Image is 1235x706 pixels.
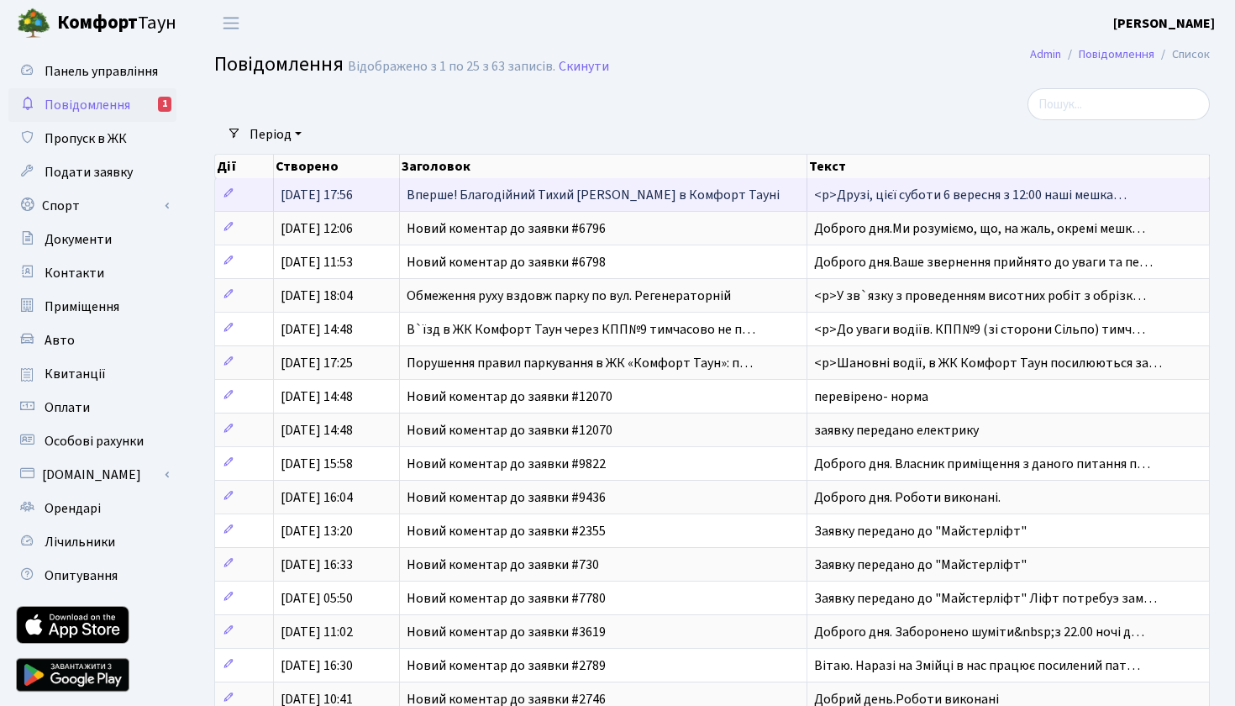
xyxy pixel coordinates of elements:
[407,656,606,675] span: Новий коментар до заявки #2789
[8,155,176,189] a: Подати заявку
[407,455,606,473] span: Новий коментар до заявки #9822
[281,387,353,406] span: [DATE] 14:48
[814,186,1127,204] span: <p>Друзі, цієї суботи 6 вересня з 12:00 наші мешка…
[407,387,612,406] span: Новий коментар до заявки #12070
[1005,37,1235,72] nav: breadcrumb
[45,566,118,585] span: Опитування
[8,458,176,492] a: [DOMAIN_NAME]
[8,290,176,324] a: Приміщення
[407,219,606,238] span: Новий коментар до заявки #6796
[281,656,353,675] span: [DATE] 16:30
[807,155,1210,178] th: Текст
[45,298,119,316] span: Приміщення
[407,186,780,204] span: Вперше! Благодійний Тихий [PERSON_NAME] в Комфорт Тауні
[8,391,176,424] a: Оплати
[407,522,606,540] span: Новий коментар до заявки #2355
[8,122,176,155] a: Пропуск в ЖК
[45,533,115,551] span: Лічильники
[8,88,176,122] a: Повідомлення1
[45,62,158,81] span: Панель управління
[45,432,144,450] span: Особові рахунки
[400,155,807,178] th: Заголовок
[814,287,1146,305] span: <p>У зв`язку з проведенням висотних робіт з обрізк…
[407,623,606,641] span: Новий коментар до заявки #3619
[407,287,731,305] span: Обмеження руху вздовж парку по вул. Регенераторній
[8,357,176,391] a: Квитанції
[45,96,130,114] span: Повідомлення
[814,219,1145,238] span: Доброго дня.Ми розуміємо, що, на жаль, окремі мешк…
[8,559,176,593] a: Опитування
[281,623,353,641] span: [DATE] 11:02
[1154,45,1210,64] li: Список
[281,488,353,507] span: [DATE] 16:04
[814,589,1157,608] span: Заявку передано до "Майстерліфт" Ліфт потребуэ зам…
[45,129,127,148] span: Пропуск в ЖК
[281,219,353,238] span: [DATE] 12:06
[8,256,176,290] a: Контакти
[8,525,176,559] a: Лічильники
[814,421,979,440] span: заявку передано електрику
[281,522,353,540] span: [DATE] 13:20
[45,499,101,518] span: Орендарі
[57,9,138,36] b: Комфорт
[8,492,176,525] a: Орендарі
[281,589,353,608] span: [DATE] 05:50
[281,320,353,339] span: [DATE] 14:48
[281,556,353,574] span: [DATE] 16:33
[814,656,1140,675] span: Вітаю. Наразі на Змійці в нас працює посилений пат…
[274,155,400,178] th: Створено
[281,287,353,305] span: [DATE] 18:04
[158,97,171,112] div: 1
[281,354,353,372] span: [DATE] 17:25
[407,320,755,339] span: В`їзд в ЖК Комфорт Таун через КПП№9 тимчасово не п…
[281,421,353,440] span: [DATE] 14:48
[214,50,344,79] span: Повідомлення
[814,253,1153,271] span: Доброго дня.Ваше звернення прийнято до уваги та пе…
[281,253,353,271] span: [DATE] 11:53
[17,7,50,40] img: logo.png
[407,556,599,574] span: Новий коментар до заявки #730
[45,365,106,383] span: Квитанції
[45,331,75,350] span: Авто
[281,455,353,473] span: [DATE] 15:58
[8,324,176,357] a: Авто
[1113,13,1215,34] a: [PERSON_NAME]
[8,55,176,88] a: Панель управління
[814,488,1001,507] span: Доброго дня. Роботи виконані.
[45,230,112,249] span: Документи
[8,189,176,223] a: Спорт
[243,120,308,149] a: Період
[45,398,90,417] span: Оплати
[814,556,1027,574] span: Заявку передано до "Майстерліфт"
[57,9,176,38] span: Таун
[814,320,1145,339] span: <p>До уваги водіїв. КПП№9 (зі сторони Сільпо) тимч…
[814,522,1027,540] span: Заявку передано до "Майстерліфт"
[407,589,606,608] span: Новий коментар до заявки #7780
[814,455,1150,473] span: Доброго дня. Власник приміщення з даного питання п…
[210,9,252,37] button: Переключити навігацію
[8,223,176,256] a: Документи
[348,59,555,75] div: Відображено з 1 по 25 з 63 записів.
[407,253,606,271] span: Новий коментар до заявки #6798
[45,163,133,182] span: Подати заявку
[1079,45,1154,63] a: Повідомлення
[407,354,753,372] span: Порушення правил паркування в ЖК «Комфорт Таун»: п…
[215,155,274,178] th: Дії
[407,421,612,440] span: Новий коментар до заявки #12070
[8,424,176,458] a: Особові рахунки
[814,623,1144,641] span: Доброго дня. Заборонено шуміти&nbsp;з 22.00 ночі д…
[1030,45,1061,63] a: Admin
[45,264,104,282] span: Контакти
[559,59,609,75] a: Скинути
[1027,88,1210,120] input: Пошук...
[1113,14,1215,33] b: [PERSON_NAME]
[814,387,928,406] span: перевірено- норма
[814,354,1162,372] span: <p>Шановні водії, в ЖК Комфорт Таун посилюються за…
[281,186,353,204] span: [DATE] 17:56
[407,488,606,507] span: Новий коментар до заявки #9436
